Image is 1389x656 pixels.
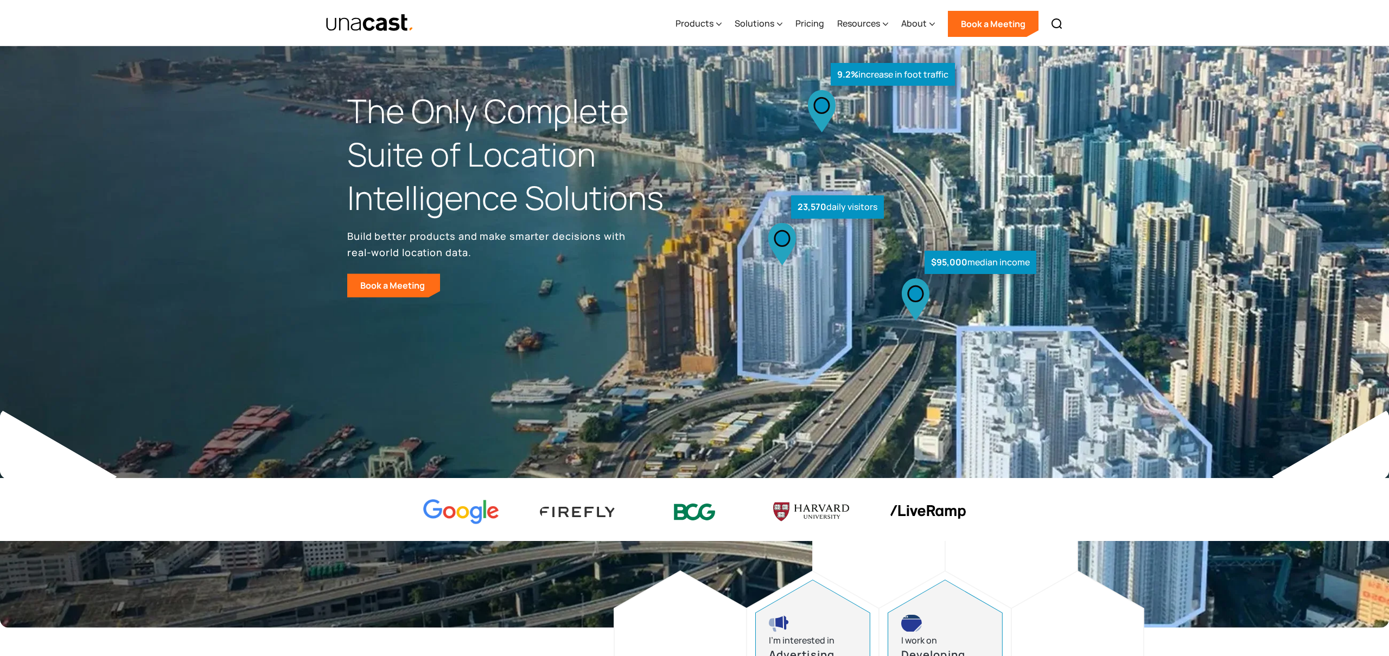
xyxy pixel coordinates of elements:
div: Solutions [735,2,782,46]
img: BCG logo [657,496,732,527]
div: Resources [837,2,888,46]
div: I’m interested in [769,633,834,648]
div: I work on [901,633,937,648]
div: Solutions [735,17,774,30]
div: median income [925,251,1036,274]
img: liveramp logo [890,505,966,519]
strong: 23,570 [798,201,826,213]
div: daily visitors [791,195,884,219]
img: Google logo Color [423,499,499,525]
img: Search icon [1050,17,1063,30]
strong: 9.2% [837,68,858,80]
strong: $95,000 [931,256,967,268]
a: home [326,14,414,33]
a: Book a Meeting [347,273,440,297]
div: Resources [837,17,880,30]
p: Build better products and make smarter decisions with real-world location data. [347,228,629,260]
img: Unacast text logo [326,14,414,33]
div: About [901,17,927,30]
div: increase in foot traffic [831,63,955,86]
img: developing products icon [901,615,922,632]
a: Pricing [795,2,824,46]
div: About [901,2,935,46]
img: Harvard U logo [773,499,849,525]
img: advertising and marketing icon [769,615,789,632]
div: Products [676,2,722,46]
div: Products [676,17,713,30]
h1: The Only Complete Suite of Location Intelligence Solutions [347,90,694,219]
img: Firefly Advertising logo [540,507,616,517]
a: Book a Meeting [948,11,1038,37]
